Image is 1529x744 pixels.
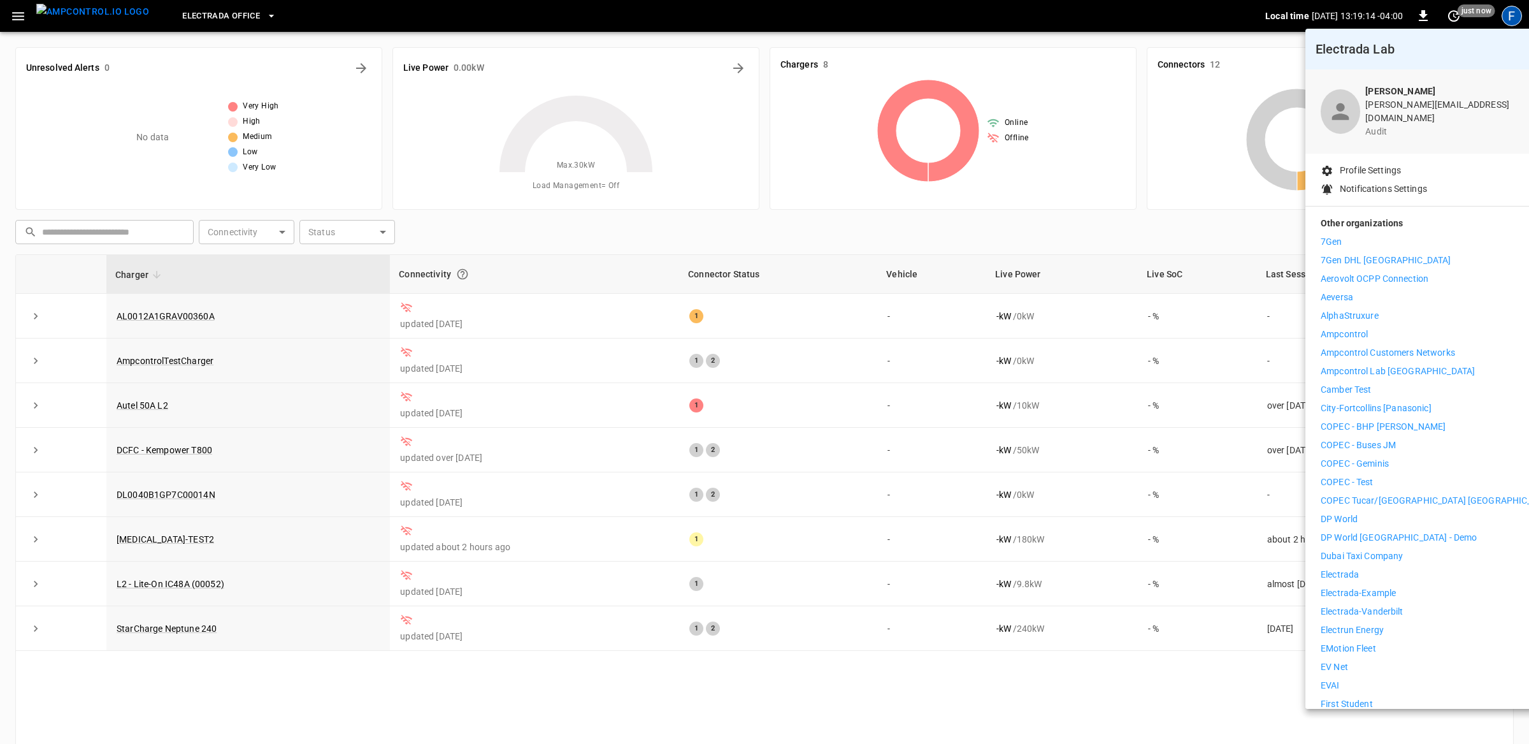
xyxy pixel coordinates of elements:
p: AlphaStruxure [1321,309,1379,323]
p: Profile Settings [1340,164,1401,177]
p: COPEC - Geminis [1321,457,1389,470]
div: profile-icon [1321,89,1360,134]
p: COPEC - Test [1321,476,1374,489]
p: First Student [1321,697,1373,711]
p: Ampcontrol [1321,328,1368,341]
p: Aerovolt OCPP Connection [1321,272,1428,286]
p: Electrada-Vanderbilt [1321,605,1403,618]
p: DP World [GEOGRAPHIC_DATA] - Demo [1321,531,1477,544]
p: Electrada [1321,568,1359,581]
p: Electrada-Example [1321,587,1396,600]
p: Electrun Energy [1321,624,1384,637]
p: 7Gen [1321,235,1342,249]
p: Aeversa [1321,291,1353,304]
p: 7Gen DHL [GEOGRAPHIC_DATA] [1321,254,1451,267]
p: Ampcontrol Lab [GEOGRAPHIC_DATA] [1321,365,1475,378]
p: COPEC - BHP [PERSON_NAME] [1321,420,1446,434]
p: Notifications Settings [1340,182,1427,196]
p: DP World [1321,513,1358,526]
p: City-Fortcollins [Panasonic] [1321,402,1432,415]
b: [PERSON_NAME] [1365,86,1435,96]
p: Ampcontrol Customers Networks [1321,346,1455,360]
p: EV Net [1321,660,1348,674]
p: eMotion Fleet [1321,642,1376,655]
p: Dubai Taxi Company [1321,550,1403,563]
p: EVAI [1321,679,1340,692]
p: Camber Test [1321,383,1371,397]
p: COPEC - Buses JM [1321,439,1396,452]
